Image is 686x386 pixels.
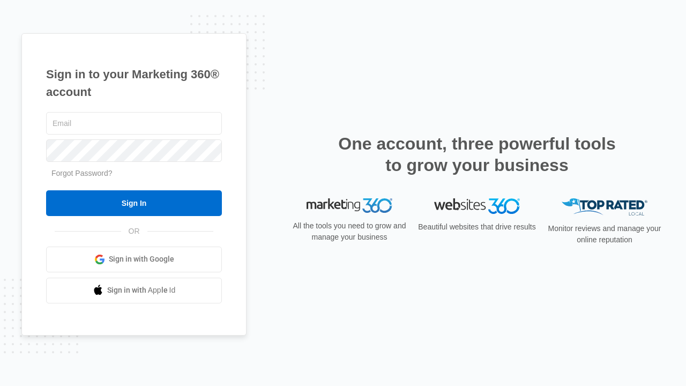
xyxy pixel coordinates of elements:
[46,190,222,216] input: Sign In
[46,278,222,303] a: Sign in with Apple Id
[289,220,409,243] p: All the tools you need to grow and manage your business
[46,247,222,272] a: Sign in with Google
[121,226,147,237] span: OR
[46,65,222,101] h1: Sign in to your Marketing 360® account
[51,169,113,177] a: Forgot Password?
[434,198,520,214] img: Websites 360
[307,198,392,213] img: Marketing 360
[335,133,619,176] h2: One account, three powerful tools to grow your business
[562,198,647,216] img: Top Rated Local
[417,221,537,233] p: Beautiful websites that drive results
[107,285,176,296] span: Sign in with Apple Id
[109,254,174,265] span: Sign in with Google
[545,223,665,246] p: Monitor reviews and manage your online reputation
[46,112,222,135] input: Email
